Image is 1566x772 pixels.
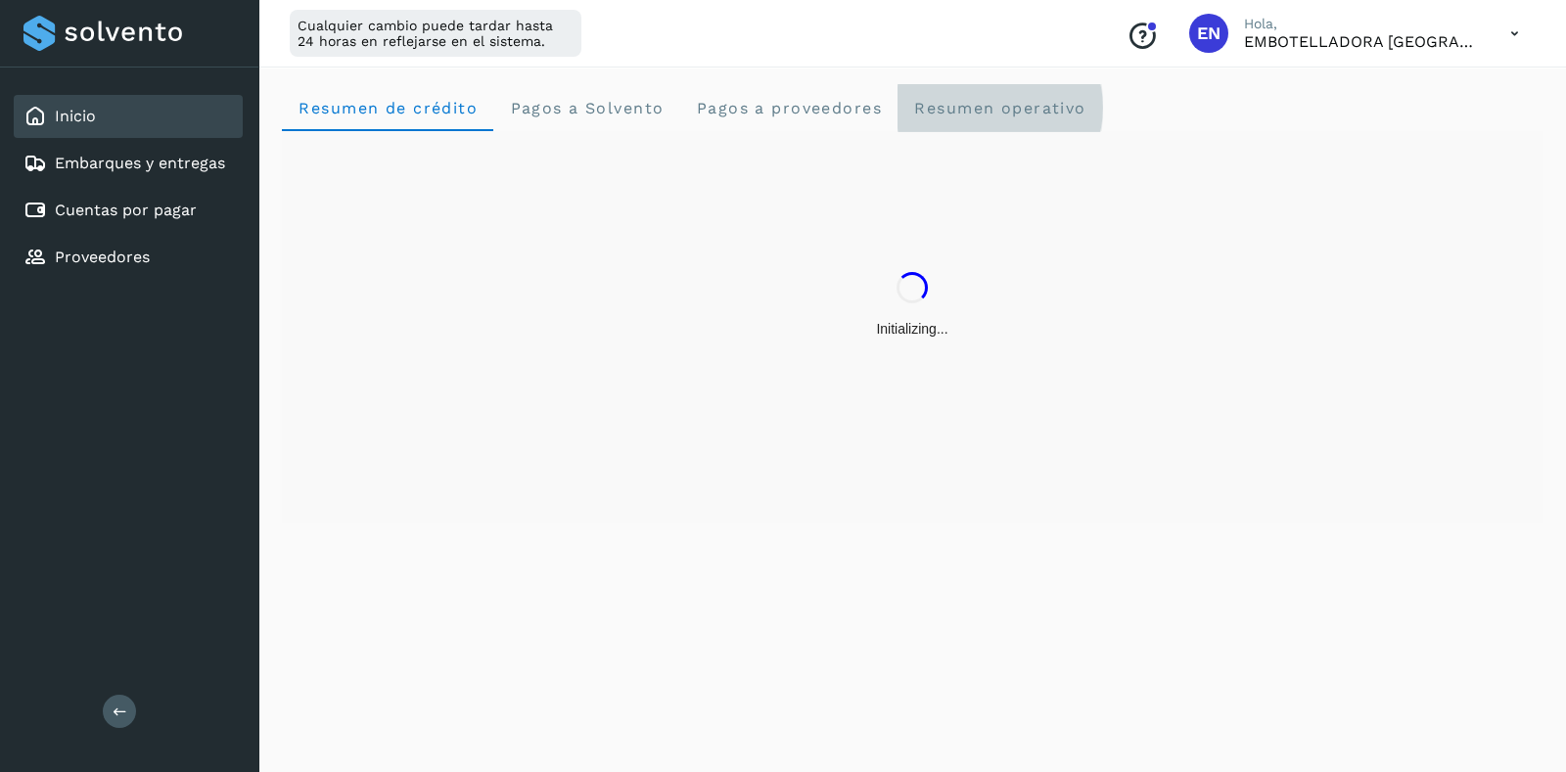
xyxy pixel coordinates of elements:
a: Cuentas por pagar [55,201,197,219]
span: Resumen operativo [913,99,1086,117]
a: Embarques y entregas [55,154,225,172]
span: Pagos a Solvento [509,99,664,117]
div: Cuentas por pagar [14,189,243,232]
a: Inicio [55,107,96,125]
span: Resumen de crédito [298,99,478,117]
div: Inicio [14,95,243,138]
p: Hola, [1244,16,1479,32]
p: EMBOTELLADORA NIAGARA DE MEXICO [1244,32,1479,51]
div: Embarques y entregas [14,142,243,185]
a: Proveedores [55,248,150,266]
span: Pagos a proveedores [695,99,882,117]
div: Cualquier cambio puede tardar hasta 24 horas en reflejarse en el sistema. [290,10,581,57]
div: Proveedores [14,236,243,279]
